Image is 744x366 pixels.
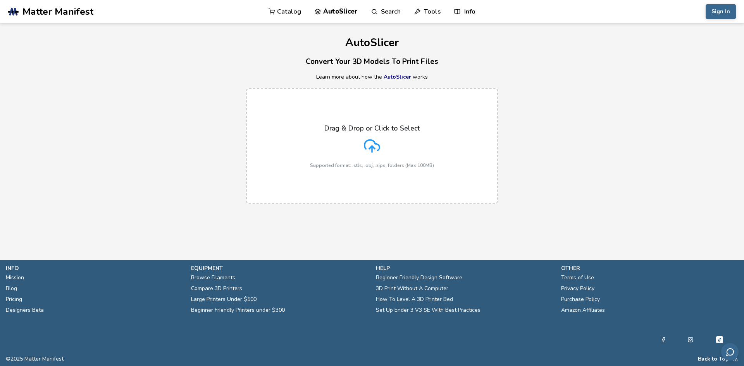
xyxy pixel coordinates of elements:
a: Instagram [688,335,693,344]
a: AutoSlicer [384,73,411,81]
a: Browse Filaments [191,272,235,283]
span: © 2025 Matter Manifest [6,356,64,362]
a: 3D Print Without A Computer [376,283,448,294]
button: Sign In [706,4,736,19]
a: Purchase Policy [561,294,600,305]
a: Mission [6,272,24,283]
p: info [6,264,183,272]
a: Privacy Policy [561,283,594,294]
a: Pricing [6,294,22,305]
span: Matter Manifest [22,6,93,17]
a: Facebook [661,335,666,344]
a: Beginner Friendly Printers under $300 [191,305,285,316]
a: Set Up Ender 3 V3 SE With Best Practices [376,305,480,316]
a: RSS Feed [733,356,738,362]
button: Back to Top [698,356,729,362]
a: Tiktok [715,335,724,344]
a: How To Level A 3D Printer Bed [376,294,453,305]
p: Supported format: .stls, .obj, .zips, folders (Max 100MB) [310,163,434,168]
p: other [561,264,739,272]
p: Drag & Drop or Click to Select [324,124,420,132]
a: Designers Beta [6,305,44,316]
button: Send feedback via email [721,343,739,361]
p: equipment [191,264,369,272]
a: Terms of Use [561,272,594,283]
a: Blog [6,283,17,294]
a: Compare 3D Printers [191,283,242,294]
p: help [376,264,553,272]
a: Large Printers Under $500 [191,294,257,305]
a: Beginner Friendly Design Software [376,272,462,283]
a: Amazon Affiliates [561,305,605,316]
